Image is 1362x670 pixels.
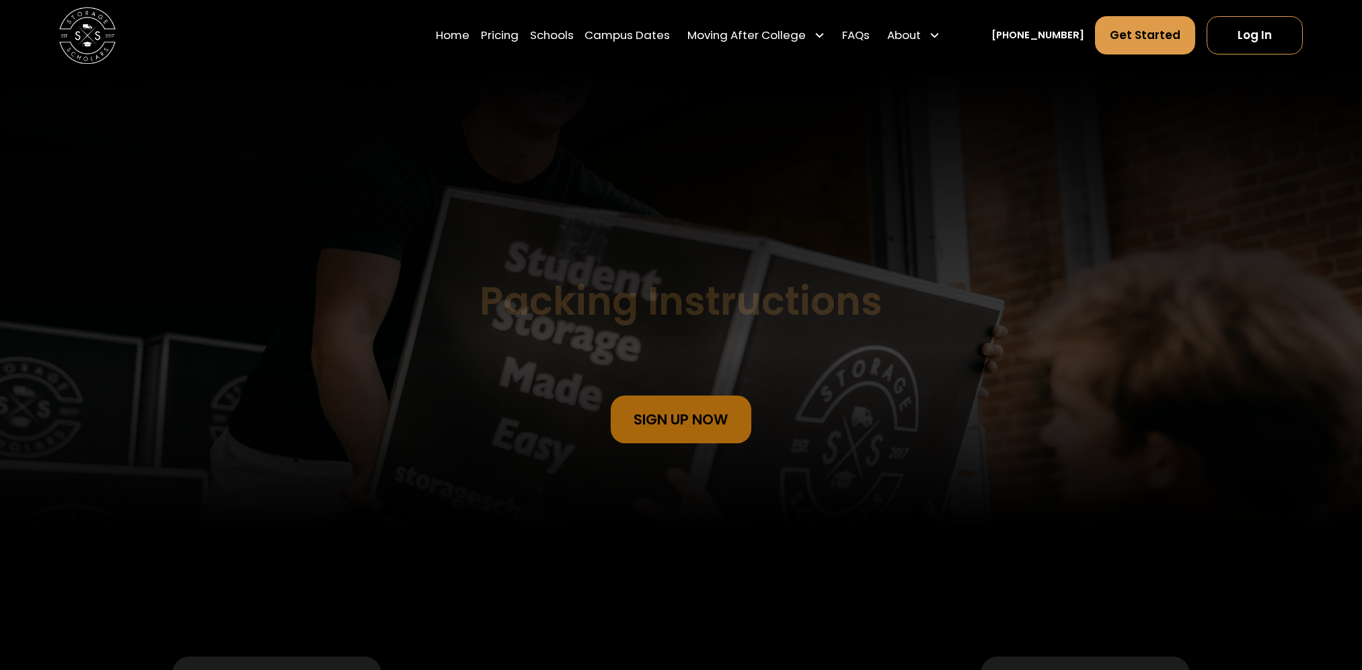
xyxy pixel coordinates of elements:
[59,7,116,64] a: home
[1207,16,1303,54] a: Log In
[881,15,946,55] div: About
[991,28,1084,42] a: [PHONE_NUMBER]
[887,27,921,44] div: About
[480,280,882,323] h1: Packing Instructions
[481,15,519,55] a: Pricing
[634,412,728,426] div: sign Up Now
[530,15,574,55] a: Schools
[611,396,751,443] a: sign Up Now
[1095,16,1195,54] a: Get Started
[584,15,670,55] a: Campus Dates
[59,7,116,64] img: Storage Scholars main logo
[842,15,870,55] a: FAQs
[681,15,831,55] div: Moving After College
[436,15,469,55] a: Home
[687,27,806,44] div: Moving After College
